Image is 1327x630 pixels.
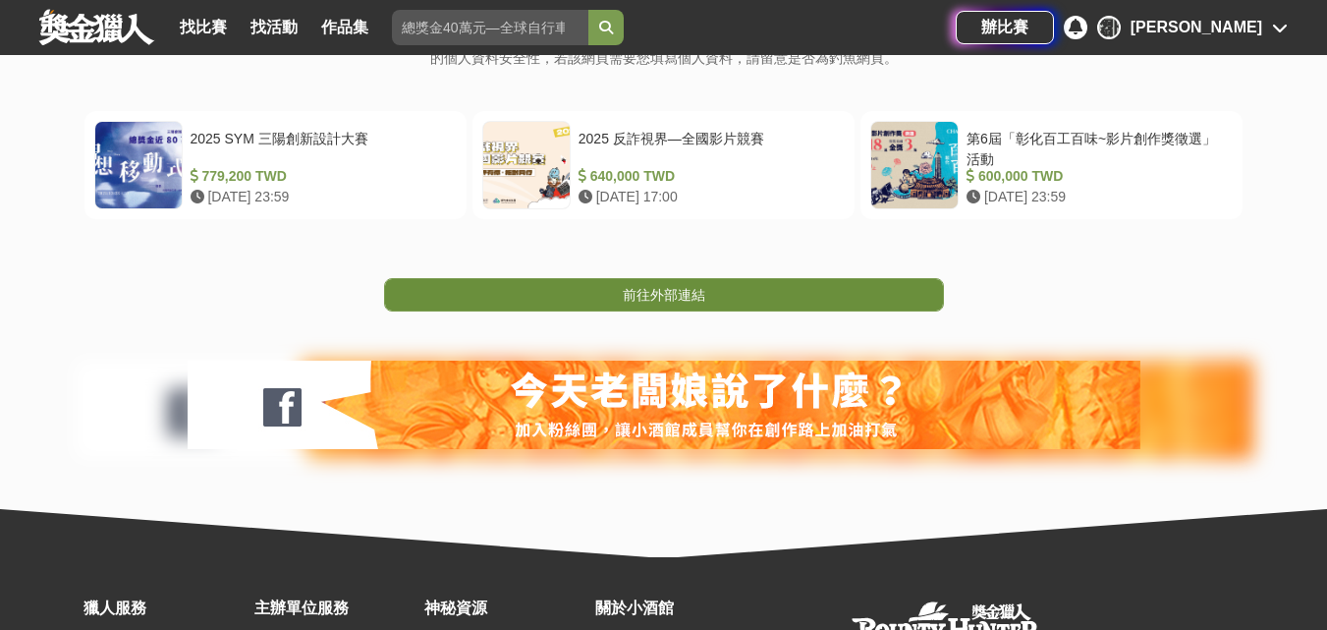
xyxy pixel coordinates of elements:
[84,111,467,219] a: 2025 SYM 三陽創新設計大賽 779,200 TWD [DATE] 23:59
[967,129,1225,166] div: 第6屆「彰化百工百味~影片創作獎徵選」活動
[384,278,944,312] a: 前往外部連結
[472,111,855,219] a: 2025 反詐視界—全國影片競賽 640,000 TWD [DATE] 17:00
[313,14,376,41] a: 作品集
[83,597,245,620] div: 獵人服務
[860,111,1243,219] a: 第6屆「彰化百工百味~影片創作獎徵選」活動 600,000 TWD [DATE] 23:59
[381,26,946,89] p: 提醒您，您即將連結至獎金獵人以外的網頁。此網頁可能隱藏木馬病毒程式；同時，為確保您的個人資料安全性，若該網頁需要您填寫個人資料，請留意是否為釣魚網頁。
[243,14,305,41] a: 找活動
[1131,16,1262,39] div: [PERSON_NAME]
[956,11,1054,44] a: 辦比賽
[623,287,705,303] span: 前往外部連結
[579,129,837,166] div: 2025 反詐視界—全國影片競賽
[579,187,837,207] div: [DATE] 17:00
[188,361,1140,449] img: 127fc932-0e2d-47dc-a7d9-3a4a18f96856.jpg
[191,129,449,166] div: 2025 SYM 三陽創新設計大賽
[191,166,449,187] div: 779,200 TWD
[967,166,1225,187] div: 600,000 TWD
[424,597,585,620] div: 神秘資源
[1097,16,1121,39] div: 鄒
[967,187,1225,207] div: [DATE] 23:59
[595,597,756,620] div: 關於小酒館
[392,10,588,45] input: 總獎金40萬元—全球自行車設計比賽
[254,597,415,620] div: 主辦單位服務
[579,166,837,187] div: 640,000 TWD
[191,187,449,207] div: [DATE] 23:59
[172,14,235,41] a: 找比賽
